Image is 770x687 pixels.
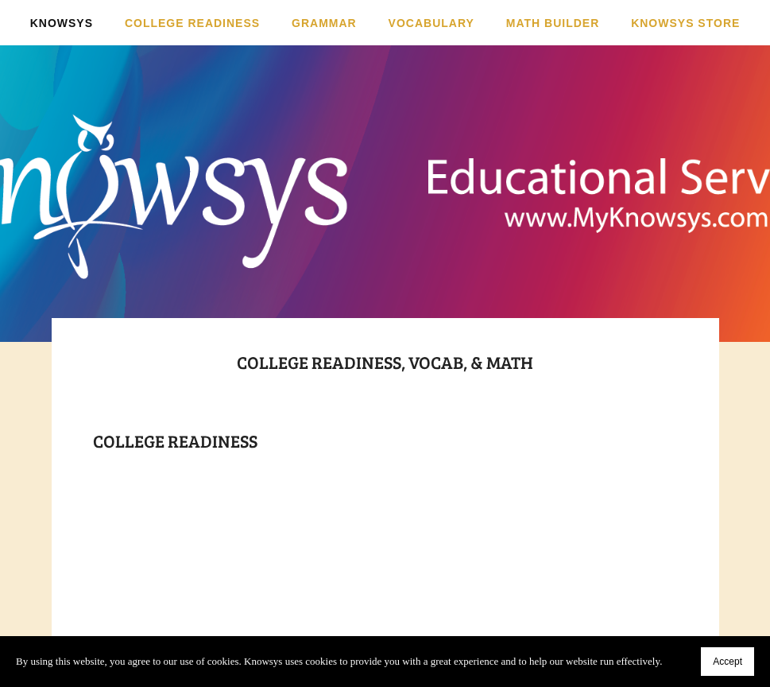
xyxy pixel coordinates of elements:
[93,426,678,455] h1: College Readiness
[713,656,742,667] span: Accept
[701,647,754,676] button: Accept
[93,347,678,405] h1: College readiness, Vocab, & Math
[164,68,606,284] a: Knowsys Educational Services
[16,653,662,670] p: By using this website, you agree to our use of cookies. Knowsys uses cookies to provide you with ...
